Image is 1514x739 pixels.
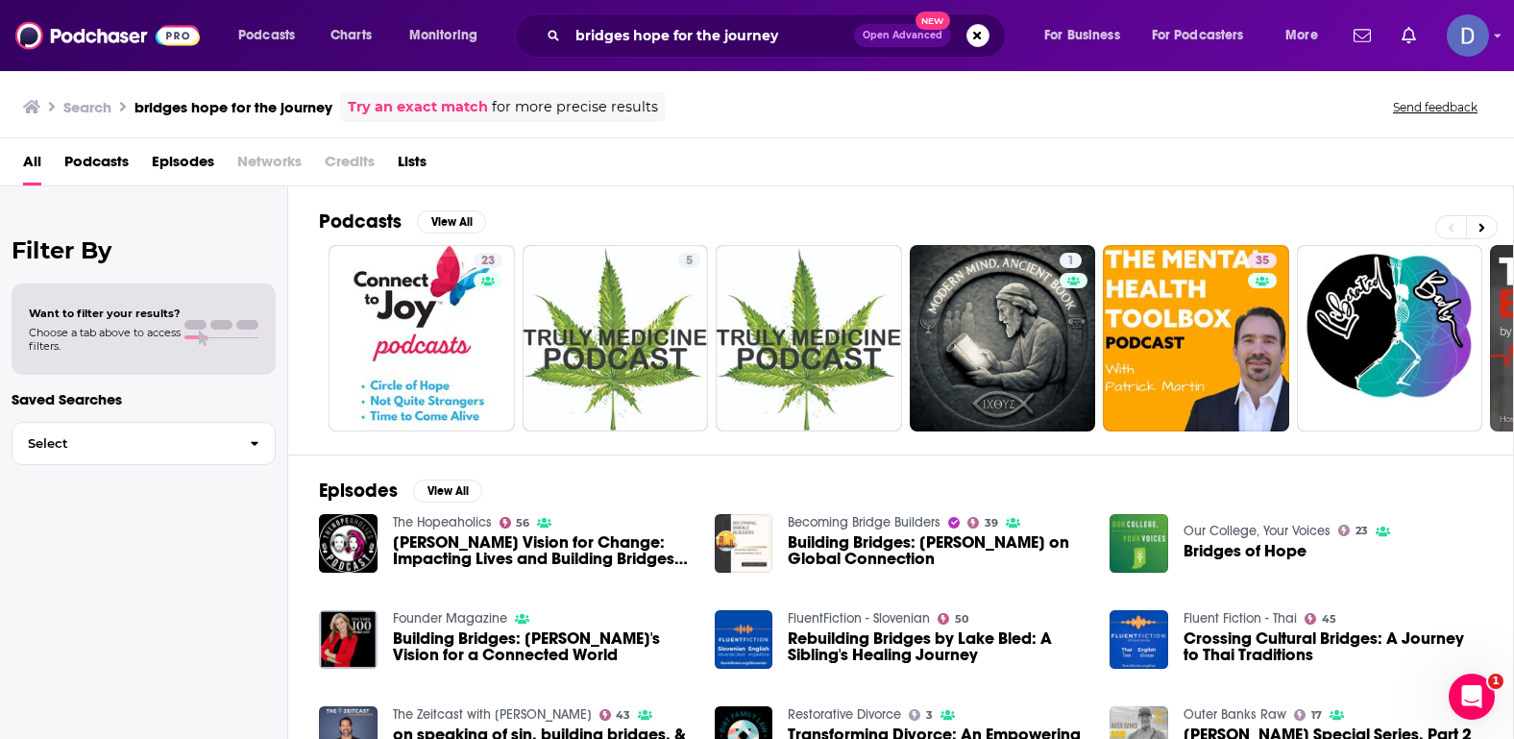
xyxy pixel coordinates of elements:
a: Charts [318,20,383,51]
button: open menu [225,20,320,51]
button: open menu [1031,20,1144,51]
span: 3 [926,711,933,720]
a: Show notifications dropdown [1394,19,1424,52]
button: Select [12,422,276,465]
span: Choose a tab above to access filters. [29,326,181,353]
a: 23 [1338,525,1368,536]
span: Monitoring [409,22,477,49]
span: Select [12,437,234,450]
button: open menu [1139,20,1272,51]
a: EpisodesView All [319,479,482,503]
a: 45 [1305,613,1336,625]
span: New [916,12,950,30]
a: Outer Banks Raw [1184,706,1286,723]
span: Networks [237,146,302,185]
a: FluentFiction - Slovenian [788,610,930,627]
a: 5 [678,253,700,268]
a: Lists [398,146,427,185]
button: Open AdvancedNew [854,24,951,47]
a: 35 [1248,253,1277,268]
a: Crossing Cultural Bridges: A Journey to Thai Traditions [1184,630,1482,663]
span: Open Advanced [863,31,942,40]
a: 3 [909,709,933,721]
a: The Hopeaholics [393,514,492,530]
a: Building Bridges: Marjorie Hope's Vision for a Connected World [393,630,692,663]
a: Becoming Bridge Builders [788,514,940,530]
button: Show profile menu [1447,14,1489,57]
a: PodcastsView All [319,209,486,234]
a: 17 [1294,709,1322,721]
span: 23 [1355,527,1368,535]
span: 43 [616,711,630,720]
a: Try an exact match [348,96,488,118]
h2: Episodes [319,479,398,503]
button: open menu [1272,20,1342,51]
span: For Podcasters [1152,22,1244,49]
p: Saved Searches [12,390,276,408]
button: Send feedback [1387,99,1483,115]
span: for more precise results [492,96,658,118]
a: Podcasts [64,146,129,185]
img: Building Bridges: Marjorie Hope on Global Connection [715,514,773,573]
span: 56 [516,519,529,528]
a: Founder Magazine [393,610,507,627]
a: 23 [329,245,515,431]
span: Building Bridges: [PERSON_NAME] on Global Connection [788,534,1087,567]
iframe: Intercom live chat [1449,674,1495,720]
a: All [23,146,41,185]
a: Episodes [152,146,214,185]
h3: bridges hope for the journey [134,98,332,116]
a: Show notifications dropdown [1346,19,1379,52]
a: 35 [1103,245,1289,431]
a: 39 [967,517,998,529]
img: Building Bridges: Marjorie Hope's Vision for a Connected World [319,610,378,669]
h2: Podcasts [319,209,402,234]
a: Restorative Divorce [788,706,901,723]
a: Fluent Fiction - Thai [1184,610,1297,627]
span: Podcasts [238,22,295,49]
img: User Profile [1447,14,1489,57]
a: Phil Aguilar's Vision for Change: Impacting Lives and Building Bridges | The Hopeaholics Podcast [319,514,378,573]
div: Search podcasts, credits, & more... [533,13,1024,58]
a: Podchaser - Follow, Share and Rate Podcasts [15,17,200,54]
img: Rebuilding Bridges by Lake Bled: A Sibling's Healing Journey [715,610,773,669]
span: More [1285,22,1318,49]
a: 1 [910,245,1096,431]
a: Rebuilding Bridges by Lake Bled: A Sibling's Healing Journey [788,630,1087,663]
span: Charts [330,22,372,49]
span: 5 [686,252,693,271]
span: 45 [1322,615,1336,624]
span: 17 [1311,711,1322,720]
a: 43 [599,709,631,721]
a: Phil Aguilar's Vision for Change: Impacting Lives and Building Bridges | The Hopeaholics Podcast [393,534,692,567]
span: 35 [1256,252,1269,271]
h3: Search [63,98,111,116]
a: 1 [1060,253,1082,268]
span: Logged in as dianawurster [1447,14,1489,57]
a: Bridges of Hope [1184,543,1306,559]
a: Crossing Cultural Bridges: A Journey to Thai Traditions [1110,610,1168,669]
span: Building Bridges: [PERSON_NAME]'s Vision for a Connected World [393,630,692,663]
img: Bridges of Hope [1110,514,1168,573]
a: Our College, Your Voices [1184,523,1331,539]
button: View All [413,480,482,503]
a: 50 [938,613,968,625]
span: 23 [481,252,495,271]
span: 39 [985,519,998,528]
span: 50 [955,615,968,624]
span: 1 [1067,252,1074,271]
span: [PERSON_NAME] Vision for Change: Impacting Lives and Building Bridges | The Hopeaholics Podcast [393,534,692,567]
a: The Zeitcast with Jonathan Martin [393,706,592,723]
span: Credits [325,146,375,185]
span: For Business [1044,22,1120,49]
